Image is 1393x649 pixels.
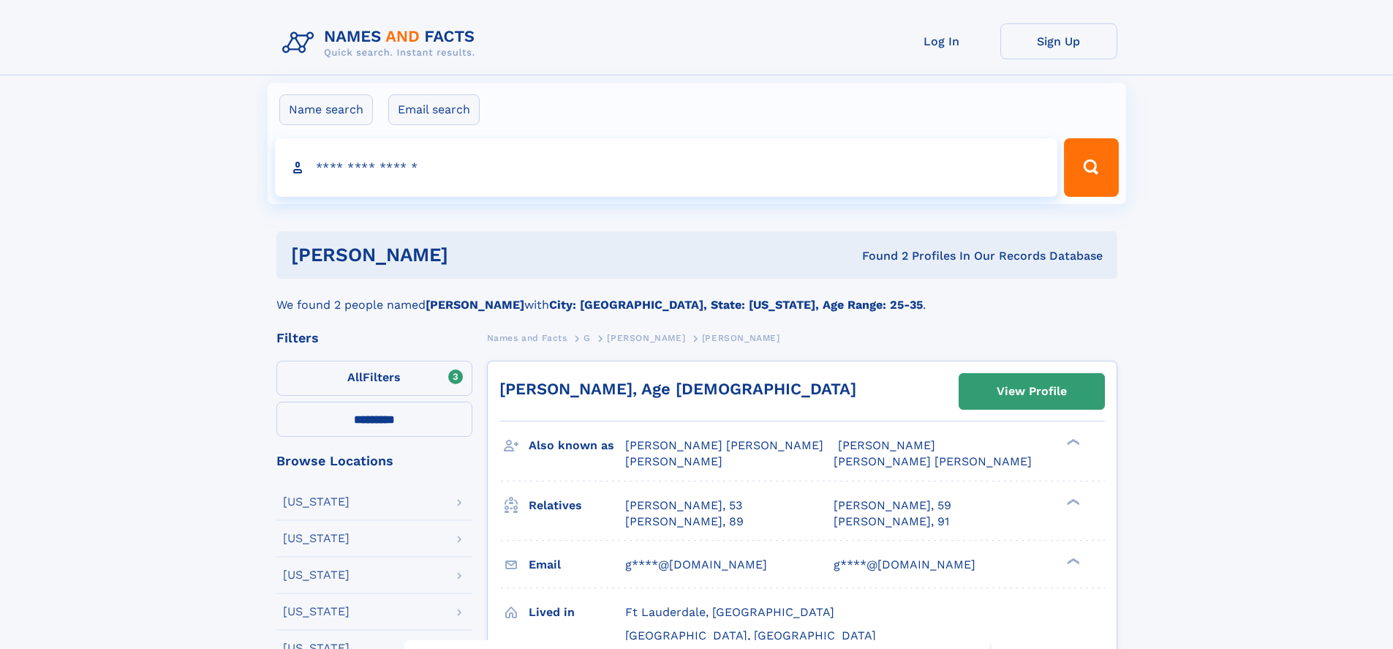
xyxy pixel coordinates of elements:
[347,370,363,384] span: All
[1063,438,1081,447] div: ❯
[834,514,949,530] a: [PERSON_NAME], 91
[529,433,625,458] h3: Also known as
[279,94,373,125] label: Name search
[291,246,655,264] h1: [PERSON_NAME]
[283,496,350,508] div: [US_STATE]
[959,374,1104,409] a: View Profile
[584,329,591,347] a: G
[549,298,923,312] b: City: [GEOGRAPHIC_DATA], State: [US_STATE], Age Range: 25-35
[283,606,350,618] div: [US_STATE]
[997,375,1067,408] div: View Profile
[283,569,350,581] div: [US_STATE]
[276,361,472,396] label: Filters
[529,552,625,577] h3: Email
[838,438,935,452] span: [PERSON_NAME]
[529,600,625,625] h3: Lived in
[529,493,625,518] h3: Relatives
[276,279,1117,314] div: We found 2 people named with .
[834,454,1032,468] span: [PERSON_NAME] [PERSON_NAME]
[625,514,744,530] a: [PERSON_NAME], 89
[276,454,472,468] div: Browse Locations
[499,380,856,398] a: [PERSON_NAME], Age [DEMOGRAPHIC_DATA]
[1000,23,1117,59] a: Sign Up
[625,629,876,642] span: [GEOGRAPHIC_DATA], [GEOGRAPHIC_DATA]
[276,23,487,63] img: Logo Names and Facts
[275,138,1058,197] input: search input
[607,329,685,347] a: [PERSON_NAME]
[487,329,567,347] a: Names and Facts
[655,248,1103,264] div: Found 2 Profiles In Our Records Database
[834,498,951,514] a: [PERSON_NAME], 59
[1063,497,1081,506] div: ❯
[625,498,742,514] a: [PERSON_NAME], 53
[625,605,834,619] span: Ft Lauderdale, [GEOGRAPHIC_DATA]
[625,454,722,468] span: [PERSON_NAME]
[1063,556,1081,566] div: ❯
[625,438,823,452] span: [PERSON_NAME] [PERSON_NAME]
[276,331,472,345] div: Filters
[607,333,685,343] span: [PERSON_NAME]
[702,333,780,343] span: [PERSON_NAME]
[1064,138,1118,197] button: Search Button
[426,298,524,312] b: [PERSON_NAME]
[283,533,350,544] div: [US_STATE]
[388,94,480,125] label: Email search
[584,333,591,343] span: G
[883,23,1000,59] a: Log In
